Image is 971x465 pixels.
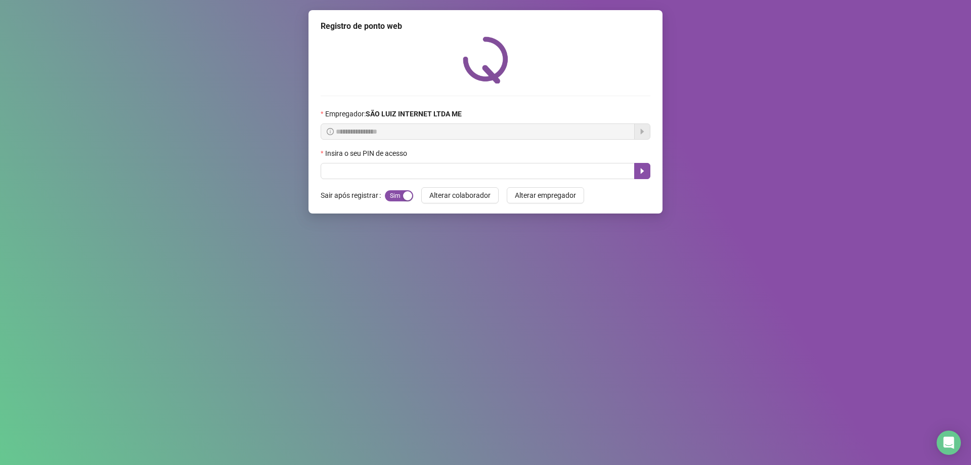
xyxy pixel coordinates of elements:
div: Open Intercom Messenger [937,431,961,455]
span: Alterar empregador [515,190,576,201]
button: Alterar empregador [507,187,584,203]
img: QRPoint [463,36,508,83]
span: caret-right [638,167,646,175]
span: info-circle [327,128,334,135]
strong: SÃO LUIZ INTERNET LTDA ME [366,110,462,118]
button: Alterar colaborador [421,187,499,203]
span: Alterar colaborador [429,190,491,201]
span: Empregador : [325,108,462,119]
label: Sair após registrar [321,187,385,203]
label: Insira o seu PIN de acesso [321,148,414,159]
div: Registro de ponto web [321,20,650,32]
